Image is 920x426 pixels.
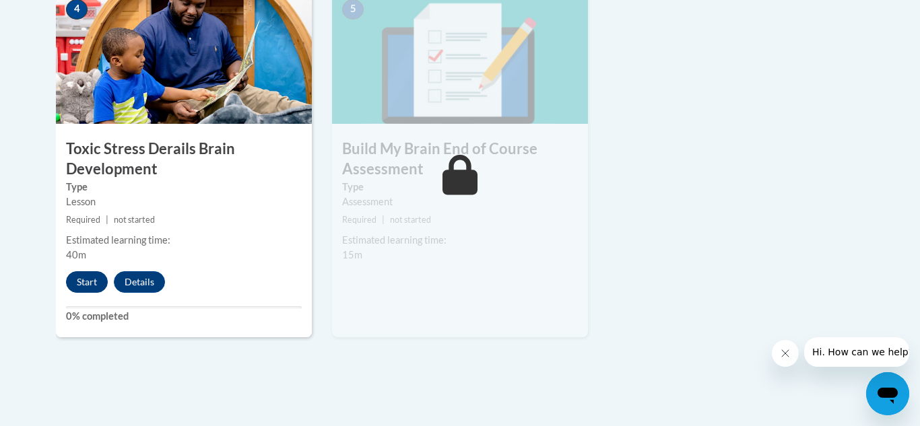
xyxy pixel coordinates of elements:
[332,139,588,180] h3: Build My Brain End of Course Assessment
[804,337,909,367] iframe: Message from company
[114,215,155,225] span: not started
[772,340,799,367] iframe: Close message
[866,372,909,415] iframe: Button to launch messaging window
[66,215,100,225] span: Required
[66,309,302,324] label: 0% completed
[66,180,302,194] label: Type
[56,139,312,180] h3: Toxic Stress Derails Brain Development
[342,249,362,260] span: 15m
[106,215,108,225] span: |
[390,215,431,225] span: not started
[66,249,86,260] span: 40m
[342,180,578,194] label: Type
[66,233,302,248] div: Estimated learning time:
[342,194,578,209] div: Assessment
[342,215,376,225] span: Required
[66,271,108,293] button: Start
[66,194,302,209] div: Lesson
[114,271,165,293] button: Details
[342,233,578,248] div: Estimated learning time:
[8,9,109,20] span: Hi. How can we help?
[382,215,385,225] span: |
